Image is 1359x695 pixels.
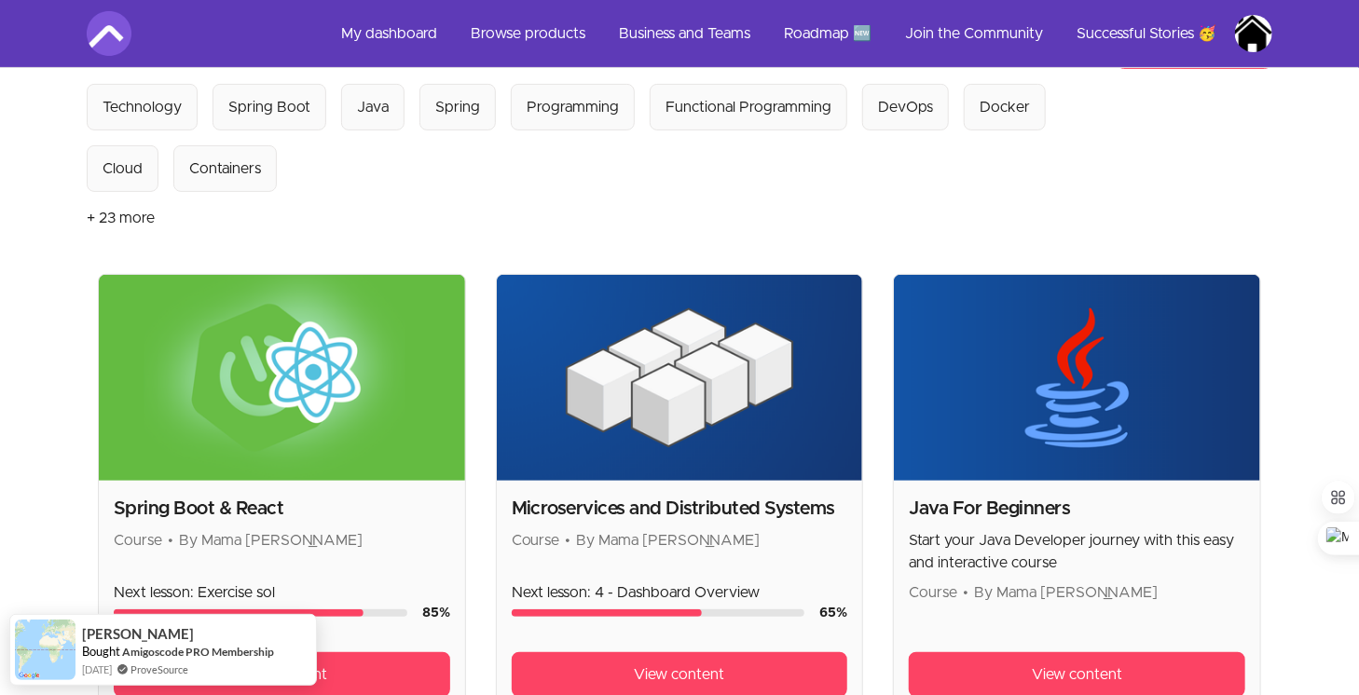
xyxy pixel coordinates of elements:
[604,11,765,56] a: Business and Teams
[963,585,968,600] span: •
[114,609,407,617] div: Course progress
[357,96,389,118] div: Java
[82,661,112,677] span: [DATE]
[909,496,1245,522] h2: Java For Beginners
[1062,11,1231,56] a: Successful Stories 🥳
[87,11,131,56] img: Amigoscode logo
[512,533,560,548] span: Course
[130,663,188,675] a: ProveSource
[87,192,155,244] button: + 23 more
[103,96,182,118] div: Technology
[819,606,847,620] span: 65 %
[103,157,143,180] div: Cloud
[512,609,805,617] div: Course progress
[909,529,1245,574] p: Start your Java Developer journey with this easy and interactive course
[577,533,761,548] span: By Mama [PERSON_NAME]
[527,96,619,118] div: Programming
[326,11,1272,56] nav: Main
[168,533,173,548] span: •
[666,96,831,118] div: Functional Programming
[114,533,162,548] span: Course
[456,11,600,56] a: Browse products
[114,496,450,522] h2: Spring Boot & React
[497,275,863,481] img: Product image for Microservices and Distributed Systems
[82,644,120,659] span: Bought
[890,11,1058,56] a: Join the Community
[82,626,194,642] span: [PERSON_NAME]
[435,96,480,118] div: Spring
[228,96,310,118] div: Spring Boot
[179,533,363,548] span: By Mama [PERSON_NAME]
[512,496,848,522] h2: Microservices and Distributed Systems
[634,663,724,686] span: View content
[99,275,465,481] img: Product image for Spring Boot & React
[1032,663,1122,686] span: View content
[894,275,1260,481] img: Product image for Java For Beginners
[189,157,261,180] div: Containers
[422,606,450,620] span: 85 %
[566,533,571,548] span: •
[512,581,848,604] p: Next lesson: 4 - Dashboard Overview
[909,585,957,600] span: Course
[15,620,75,680] img: provesource social proof notification image
[878,96,933,118] div: DevOps
[122,645,274,659] a: Amigoscode PRO Membership
[1235,15,1272,52] img: Profile image for Muhammad Faisal Imran Khan
[974,585,1158,600] span: By Mama [PERSON_NAME]
[980,96,1030,118] div: Docker
[114,581,450,604] p: Next lesson: Exercise sol
[326,11,452,56] a: My dashboard
[769,11,886,56] a: Roadmap 🆕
